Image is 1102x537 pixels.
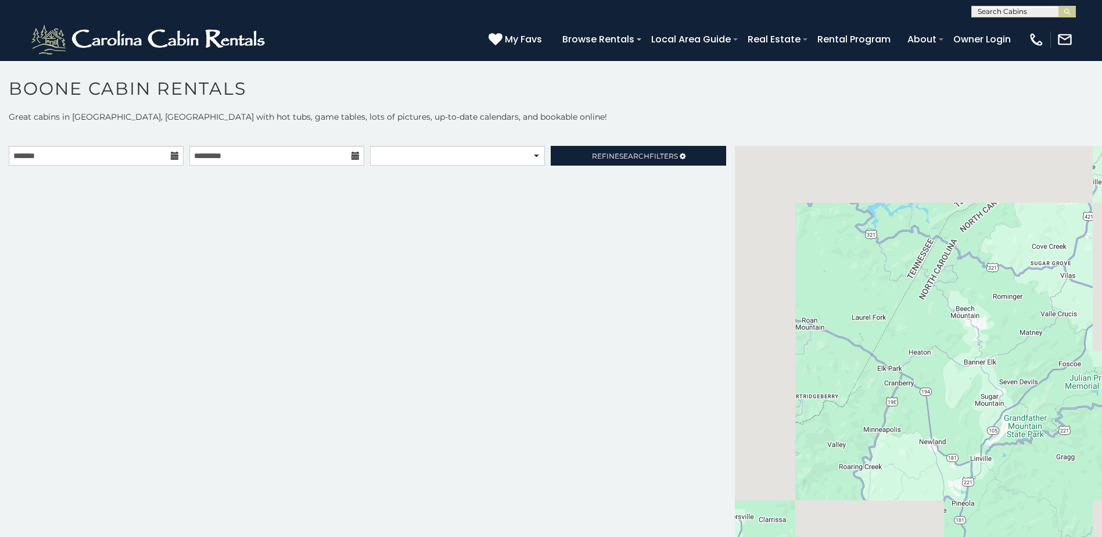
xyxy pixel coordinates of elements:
[1028,31,1044,48] img: phone-regular-white.png
[645,29,737,49] a: Local Area Guide
[619,152,649,160] span: Search
[1057,31,1073,48] img: mail-regular-white.png
[947,29,1017,49] a: Owner Login
[902,29,942,49] a: About
[557,29,640,49] a: Browse Rentals
[505,32,542,46] span: My Favs
[592,152,678,160] span: Refine Filters
[742,29,806,49] a: Real Estate
[489,32,545,47] a: My Favs
[551,146,726,166] a: RefineSearchFilters
[812,29,896,49] a: Rental Program
[29,22,270,57] img: White-1-2.png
